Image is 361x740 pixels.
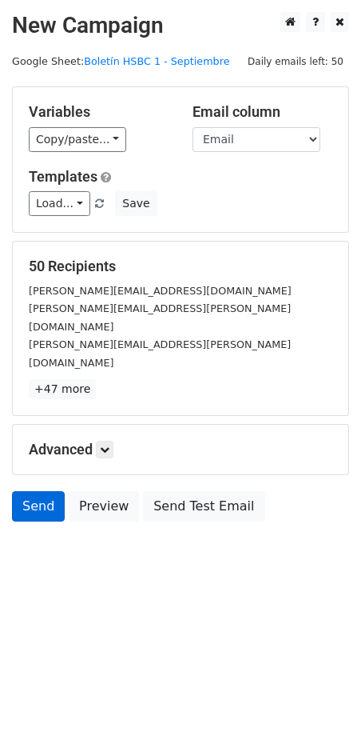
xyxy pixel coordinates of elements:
[29,258,332,275] h5: 50 Recipients
[29,302,291,333] small: [PERSON_NAME][EMAIL_ADDRESS][PERSON_NAME][DOMAIN_NAME]
[29,191,90,216] a: Load...
[29,285,292,297] small: [PERSON_NAME][EMAIL_ADDRESS][DOMAIN_NAME]
[12,55,230,67] small: Google Sheet:
[143,491,264,522] a: Send Test Email
[242,53,349,70] span: Daily emails left: 50
[12,12,349,39] h2: New Campaign
[29,441,332,458] h5: Advanced
[281,663,361,740] iframe: Chat Widget
[29,127,126,152] a: Copy/paste...
[242,55,349,67] a: Daily emails left: 50
[29,338,291,369] small: [PERSON_NAME][EMAIL_ADDRESS][PERSON_NAME][DOMAIN_NAME]
[115,191,157,216] button: Save
[29,379,96,399] a: +47 more
[12,491,65,522] a: Send
[281,663,361,740] div: Widget de chat
[192,103,332,121] h5: Email column
[69,491,139,522] a: Preview
[29,168,97,185] a: Templates
[29,103,169,121] h5: Variables
[84,55,229,67] a: Boletín HSBC 1 - Septiembre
